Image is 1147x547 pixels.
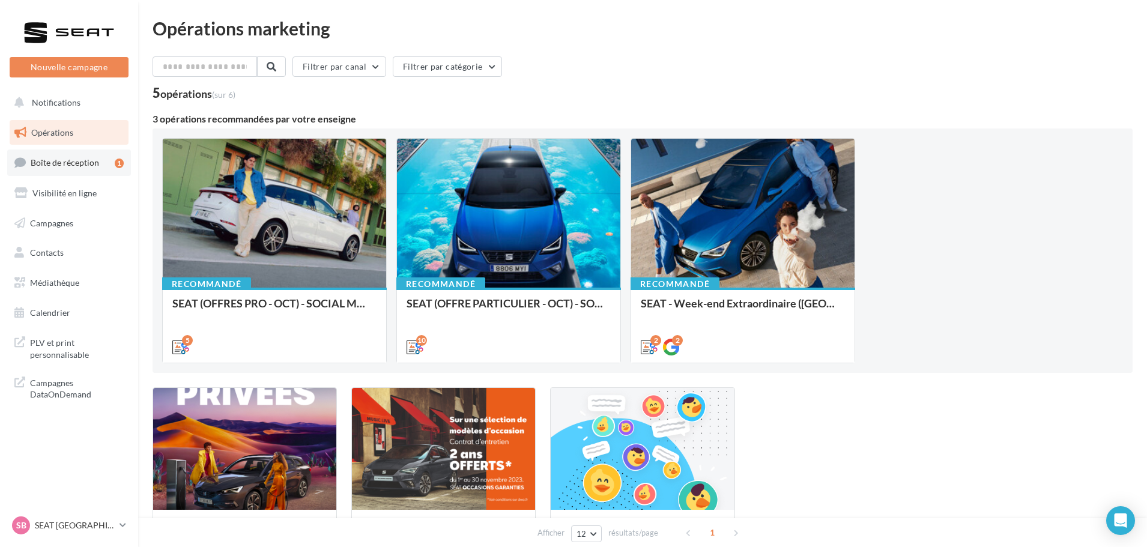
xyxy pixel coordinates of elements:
span: Visibilité en ligne [32,188,97,198]
span: SB [16,519,26,531]
span: Boîte de réception [31,157,99,168]
a: SB SEAT [GEOGRAPHIC_DATA] [10,514,129,537]
div: Recommandé [396,277,485,291]
div: 1 [115,159,124,168]
div: 2 [650,335,661,346]
span: Campagnes DataOnDemand [30,375,124,400]
span: Contacts [30,247,64,258]
span: Médiathèque [30,277,79,288]
a: Boîte de réception1 [7,150,131,175]
div: opérations [160,88,235,99]
button: Notifications [7,90,126,115]
span: (sur 6) [212,89,235,100]
span: résultats/page [608,527,658,539]
div: 2 [672,335,683,346]
div: 10 [416,335,427,346]
div: SEAT (OFFRES PRO - OCT) - SOCIAL MEDIA [172,297,377,321]
a: Médiathèque [7,270,131,295]
button: Filtrer par canal [292,56,386,77]
span: Campagnes [30,217,73,228]
button: Nouvelle campagne [10,57,129,77]
a: Calendrier [7,300,131,325]
a: Campagnes [7,211,131,236]
span: Notifications [32,97,80,107]
span: PLV et print personnalisable [30,334,124,360]
div: Opérations marketing [153,19,1133,37]
a: PLV et print personnalisable [7,330,131,365]
div: Open Intercom Messenger [1106,506,1135,535]
span: Calendrier [30,307,70,318]
div: Recommandé [162,277,251,291]
div: 5 [182,335,193,346]
a: Campagnes DataOnDemand [7,370,131,405]
span: 12 [577,529,587,539]
span: 1 [703,523,722,542]
a: Visibilité en ligne [7,181,131,206]
button: Filtrer par catégorie [393,56,502,77]
span: Opérations [31,127,73,138]
button: 12 [571,525,602,542]
div: SEAT - Week-end Extraordinaire ([GEOGRAPHIC_DATA]) - OCTOBRE [641,297,845,321]
span: Afficher [537,527,564,539]
div: SEAT (OFFRE PARTICULIER - OCT) - SOCIAL MEDIA [407,297,611,321]
div: Recommandé [631,277,719,291]
div: 5 [153,86,235,100]
a: Opérations [7,120,131,145]
a: Contacts [7,240,131,265]
p: SEAT [GEOGRAPHIC_DATA] [35,519,115,531]
div: 3 opérations recommandées par votre enseigne [153,114,1133,124]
